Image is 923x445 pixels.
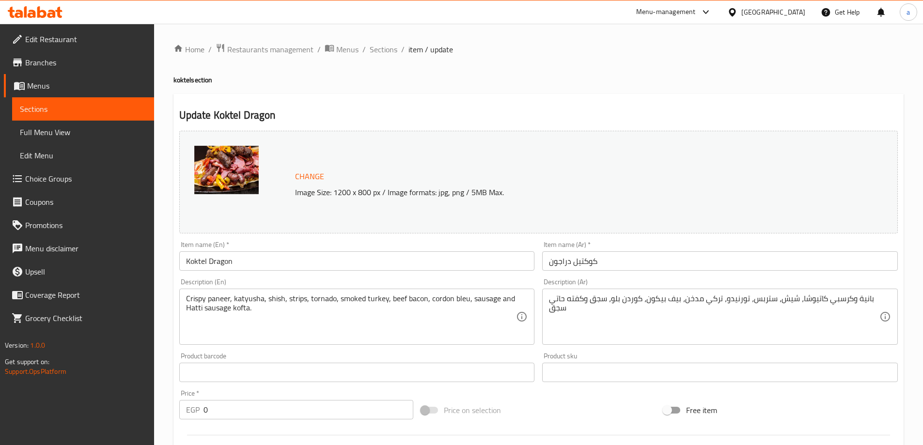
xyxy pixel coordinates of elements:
a: Restaurants management [216,43,313,56]
a: Menus [325,43,359,56]
h4: koktel section [173,75,904,85]
span: Grocery Checklist [25,312,146,324]
h2: Update Koktel Dragon [179,108,898,123]
span: Get support on: [5,355,49,368]
a: Edit Restaurant [4,28,154,51]
input: Please enter price [203,400,414,419]
li: / [317,44,321,55]
li: / [401,44,405,55]
a: Sections [370,44,397,55]
div: Menu-management [636,6,696,18]
nav: breadcrumb [173,43,904,56]
textarea: بانية وكرسبي كاتيوشا، شيش، ستربس، تورنيدو، تركي مدخن، بيف بيكون، كوردن بلو، سجق وكفته حاتي سجق [549,294,879,340]
a: Menu disclaimer [4,237,154,260]
span: Promotions [25,219,146,231]
img: mmw_638869196637392123 [194,146,259,194]
p: Image Size: 1200 x 800 px / Image formats: jpg, png / 5MB Max. [291,186,808,198]
span: Version: [5,339,29,352]
span: Full Menu View [20,126,146,138]
input: Enter name Ar [542,251,898,271]
div: [GEOGRAPHIC_DATA] [741,7,805,17]
span: Restaurants management [227,44,313,55]
span: Change [295,169,324,184]
a: Sections [12,97,154,121]
input: Please enter product sku [542,363,898,382]
input: Please enter product barcode [179,363,535,382]
input: Enter name En [179,251,535,271]
span: Coverage Report [25,289,146,301]
span: Price on selection [444,404,501,416]
a: Upsell [4,260,154,283]
span: Free item [686,404,717,416]
span: Menus [336,44,359,55]
span: Edit Restaurant [25,33,146,45]
span: Coupons [25,196,146,208]
a: Coverage Report [4,283,154,307]
a: Menus [4,74,154,97]
a: Coupons [4,190,154,214]
span: a [907,7,910,17]
span: Sections [20,103,146,115]
p: EGP [186,404,200,415]
span: Branches [25,57,146,68]
span: item / update [408,44,453,55]
span: Upsell [25,266,146,277]
button: Change [291,167,328,186]
textarea: Crispy paneer, katyusha, shish, strips, tornado, smoked turkey, beef bacon, cordon bleu, sausage ... [186,294,516,340]
a: Grocery Checklist [4,307,154,330]
a: Home [173,44,204,55]
a: Edit Menu [12,144,154,167]
a: Full Menu View [12,121,154,144]
li: / [362,44,366,55]
a: Branches [4,51,154,74]
li: / [208,44,212,55]
a: Promotions [4,214,154,237]
a: Support.OpsPlatform [5,365,66,378]
span: Menus [27,80,146,92]
span: Edit Menu [20,150,146,161]
span: Choice Groups [25,173,146,184]
span: 1.0.0 [30,339,45,352]
a: Choice Groups [4,167,154,190]
span: Menu disclaimer [25,243,146,254]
